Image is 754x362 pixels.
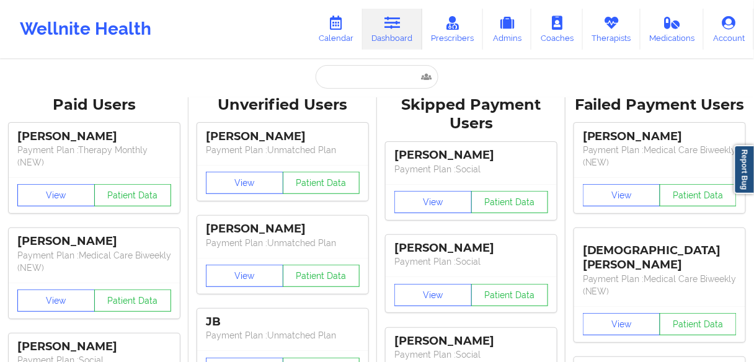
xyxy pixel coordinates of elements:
[309,9,363,50] a: Calendar
[283,172,360,194] button: Patient Data
[394,241,548,255] div: [PERSON_NAME]
[17,184,95,206] button: View
[386,95,557,134] div: Skipped Payment Users
[483,9,531,50] a: Admins
[471,284,549,306] button: Patient Data
[583,130,737,144] div: [PERSON_NAME]
[197,95,368,115] div: Unverified Users
[394,334,548,348] div: [PERSON_NAME]
[17,144,171,169] p: Payment Plan : Therapy Monthly (NEW)
[206,222,360,236] div: [PERSON_NAME]
[94,289,172,312] button: Patient Data
[583,144,737,169] p: Payment Plan : Medical Care Biweekly (NEW)
[531,9,583,50] a: Coaches
[17,234,171,249] div: [PERSON_NAME]
[394,255,548,268] p: Payment Plan : Social
[206,315,360,329] div: JB
[206,172,283,194] button: View
[9,95,180,115] div: Paid Users
[363,9,422,50] a: Dashboard
[583,313,660,335] button: View
[206,237,360,249] p: Payment Plan : Unmatched Plan
[583,273,737,298] p: Payment Plan : Medical Care Biweekly (NEW)
[422,9,484,50] a: Prescribers
[704,9,754,50] a: Account
[734,145,754,194] a: Report Bug
[471,191,549,213] button: Patient Data
[206,265,283,287] button: View
[394,348,548,361] p: Payment Plan : Social
[583,9,641,50] a: Therapists
[394,191,472,213] button: View
[17,289,95,312] button: View
[17,130,171,144] div: [PERSON_NAME]
[17,249,171,274] p: Payment Plan : Medical Care Biweekly (NEW)
[660,313,737,335] button: Patient Data
[206,329,360,342] p: Payment Plan : Unmatched Plan
[206,130,360,144] div: [PERSON_NAME]
[660,184,737,206] button: Patient Data
[394,284,472,306] button: View
[283,265,360,287] button: Patient Data
[583,184,660,206] button: View
[206,144,360,156] p: Payment Plan : Unmatched Plan
[17,340,171,354] div: [PERSON_NAME]
[394,163,548,175] p: Payment Plan : Social
[583,234,737,272] div: [DEMOGRAPHIC_DATA][PERSON_NAME]
[574,95,745,115] div: Failed Payment Users
[394,148,548,162] div: [PERSON_NAME]
[94,184,172,206] button: Patient Data
[641,9,704,50] a: Medications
